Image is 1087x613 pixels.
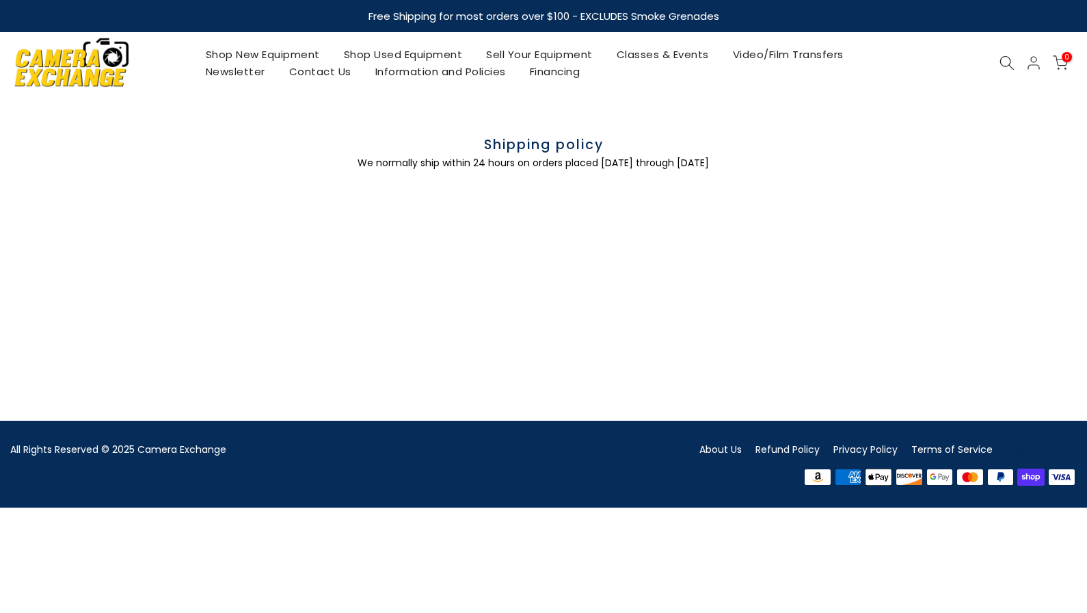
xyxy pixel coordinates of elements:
a: About Us [699,443,742,456]
a: Classes & Events [604,46,721,63]
div: We normally ship within 24 hours on orders placed [DATE] through [DATE] [358,155,730,172]
a: Shipping Policy [1006,443,1077,456]
a: Sell Your Equipment [474,46,605,63]
img: master [955,467,986,487]
img: shopify pay [1016,467,1047,487]
a: Contact Us [277,63,363,80]
a: 0 [1053,55,1068,70]
a: Financing [518,63,592,80]
a: Privacy Policy [833,443,898,456]
a: Information and Policies [363,63,518,80]
strong: Free Shipping for most orders over $100 - EXCLUDES Smoke Grenades [368,9,719,23]
div: All Rights Reserved © 2025 Camera Exchange [10,441,533,458]
img: american express [833,467,863,487]
img: visa [1046,467,1077,487]
a: Shop Used Equipment [332,46,474,63]
a: Newsletter [193,63,277,80]
h1: Shipping policy [358,135,730,155]
a: Terms of Service [911,443,993,456]
a: Refund Policy [755,443,820,456]
img: discover [894,467,925,487]
img: amazon payments [803,467,833,487]
a: Shop New Equipment [193,46,332,63]
img: paypal [985,467,1016,487]
a: Video/Film Transfers [721,46,855,63]
img: google pay [924,467,955,487]
span: 0 [1062,52,1072,62]
img: apple pay [863,467,894,487]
